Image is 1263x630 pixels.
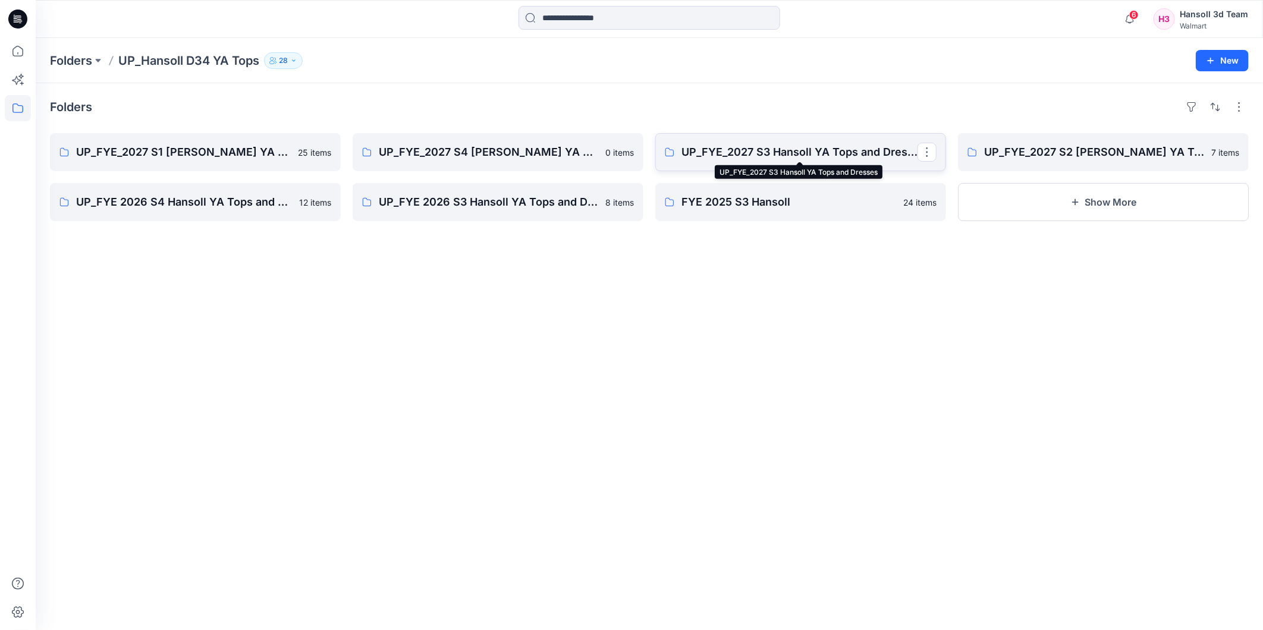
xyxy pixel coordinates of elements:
[118,52,259,69] p: UP_Hansoll D34 YA Tops
[681,194,896,210] p: FYE 2025 S3 Hansoll
[903,196,937,209] p: 24 items
[353,183,643,221] a: UP_FYE 2026 S3 Hansoll YA Tops and Dresses8 items
[279,54,288,67] p: 28
[681,144,918,160] p: UP_FYE_2027 S3 Hansoll YA Tops and Dresses
[379,194,598,210] p: UP_FYE 2026 S3 Hansoll YA Tops and Dresses
[50,52,92,69] a: Folders
[655,133,946,171] a: UP_FYE_2027 S3 Hansoll YA Tops and Dresses
[353,133,643,171] a: UP_FYE_2027 S4 [PERSON_NAME] YA Tops and Dresses0 items
[958,183,1249,221] button: Show More
[1129,10,1139,20] span: 6
[1154,8,1175,30] div: H3
[1180,7,1248,21] div: Hansoll 3d Team
[76,144,291,160] p: UP_FYE_2027 S1 [PERSON_NAME] YA Tops and Dresses
[1211,146,1239,159] p: 7 items
[1196,50,1249,71] button: New
[958,133,1249,171] a: UP_FYE_2027 S2 [PERSON_NAME] YA Tops and Dresses7 items
[605,196,634,209] p: 8 items
[50,133,341,171] a: UP_FYE_2027 S1 [PERSON_NAME] YA Tops and Dresses25 items
[379,144,598,160] p: UP_FYE_2027 S4 [PERSON_NAME] YA Tops and Dresses
[655,183,946,221] a: FYE 2025 S3 Hansoll24 items
[298,146,331,159] p: 25 items
[1180,21,1248,30] div: Walmart
[264,52,303,69] button: 28
[299,196,331,209] p: 12 items
[984,144,1204,160] p: UP_FYE_2027 S2 [PERSON_NAME] YA Tops and Dresses
[605,146,634,159] p: 0 items
[50,100,92,114] h4: Folders
[76,194,292,210] p: UP_FYE 2026 S4 Hansoll YA Tops and Dresses
[50,183,341,221] a: UP_FYE 2026 S4 Hansoll YA Tops and Dresses12 items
